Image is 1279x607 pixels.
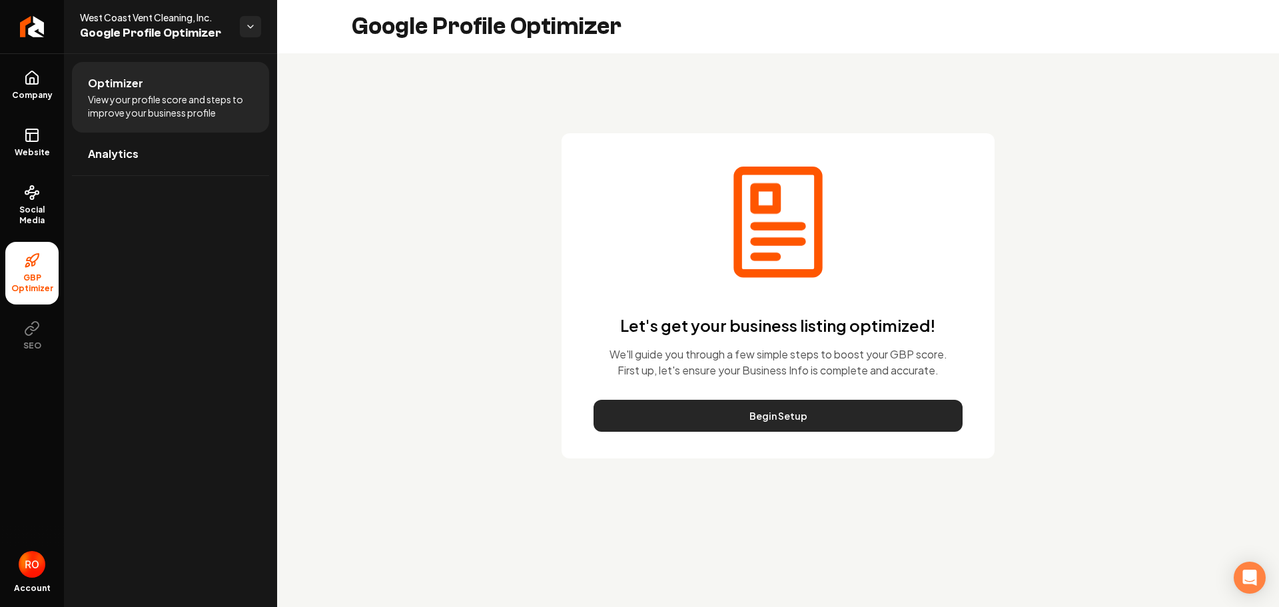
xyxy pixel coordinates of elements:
[5,174,59,237] a: Social Media
[19,551,45,578] button: Open user button
[88,146,139,162] span: Analytics
[610,346,947,362] p: We'll guide you through a few simple steps to boost your GBP score.
[5,117,59,169] a: Website
[5,273,59,294] span: GBP Optimizer
[80,11,229,24] span: West Coast Vent Cleaning, Inc.
[72,133,269,175] a: Analytics
[5,205,59,226] span: Social Media
[1234,562,1266,594] div: Open Intercom Messenger
[9,147,55,158] span: Website
[14,583,51,594] span: Account
[88,75,143,91] span: Optimizer
[618,362,939,378] p: First up, let's ensure your Business Info is complete and accurate.
[594,400,963,432] button: Begin Setup
[7,90,58,101] span: Company
[352,13,622,40] h2: Google Profile Optimizer
[5,310,59,362] button: SEO
[20,16,45,37] img: Rebolt Logo
[18,340,47,351] span: SEO
[620,314,936,336] h1: Let's get your business listing optimized!
[88,93,253,119] span: View your profile score and steps to improve your business profile
[19,551,45,578] img: Roberto Osorio
[5,59,59,111] a: Company
[80,24,229,43] span: Google Profile Optimizer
